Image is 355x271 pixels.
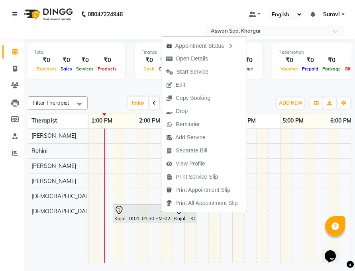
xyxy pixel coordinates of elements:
[96,56,119,65] div: ₹0
[137,115,162,127] a: 2:00 PM
[279,100,302,106] span: ADD NEW
[74,56,96,65] div: ₹0
[141,56,157,65] div: ₹0
[31,147,47,154] span: Rohini
[114,205,171,222] div: Kajal, TK01, 01:30 PM-02:45 PM, [DEMOGRAPHIC_DATA]
[279,56,300,65] div: ₹0
[173,205,195,222] div: Kajal, TK01, 02:45 PM-03:15 PM, Head Massage Almond Oil
[31,117,57,124] span: Therapist
[166,135,172,140] img: add-service.png
[34,66,59,72] span: Expenses
[176,120,200,129] span: Reminder
[31,132,76,139] span: [PERSON_NAME]
[176,94,210,102] span: Copy Booking
[166,43,172,49] img: apt_status.png
[175,186,230,194] span: Print Appointment Slip
[34,49,119,56] div: Total
[166,200,172,206] img: printall.png
[320,66,343,72] span: Package
[300,66,320,72] span: Prepaid
[20,3,75,25] img: logo
[34,56,59,65] div: ₹0
[89,115,114,127] a: 1:00 PM
[300,56,320,65] div: ₹0
[31,162,76,170] span: [PERSON_NAME]
[59,56,74,65] div: ₹0
[176,55,208,63] span: Open Details
[96,66,119,72] span: Products
[175,199,237,207] span: Print All Appointment Slip
[175,133,205,142] span: Add Service
[280,115,306,127] a: 5:00 PM
[323,10,340,19] span: Surovi
[176,160,205,168] span: View Profile
[141,66,157,72] span: Cash
[176,107,188,115] span: Drop
[242,56,256,65] div: ₹0
[141,49,256,56] div: Finance
[157,56,171,65] div: ₹0
[157,66,171,72] span: Card
[59,66,74,72] span: Sales
[243,66,255,72] span: Due
[322,239,347,263] iframe: chat widget
[277,97,304,109] button: ADD NEW
[31,177,76,185] span: [PERSON_NAME]
[31,193,115,200] span: [DEMOGRAPHIC_DATA] Waiting
[176,173,218,181] span: Print Service Slip
[279,66,300,72] span: Voucher
[88,3,123,25] b: 08047224946
[177,68,208,76] span: Start Service
[74,66,96,72] span: Services
[176,146,207,155] span: Separate Bill
[161,39,247,52] div: Appointment Status
[128,97,148,109] span: Today
[166,187,172,193] img: printapt.png
[33,99,69,106] span: Filter Therapist
[176,81,185,89] span: Edit
[328,115,353,127] a: 6:00 PM
[320,56,343,65] div: ₹0
[31,208,115,215] span: [DEMOGRAPHIC_DATA] Waiting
